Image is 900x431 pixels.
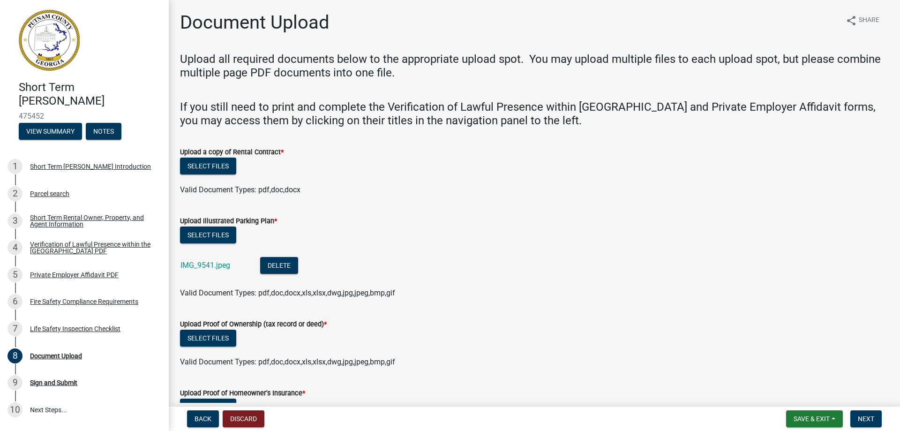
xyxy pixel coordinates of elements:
[794,415,830,423] span: Save & Exit
[180,149,284,156] label: Upload a copy of Rental Contract
[30,325,120,332] div: Life Safety Inspection Checklist
[180,288,395,297] span: Valid Document Types: pdf,doc,docx,xls,xlsx,dwg,jpg,jpeg,bmp,gif
[30,190,69,197] div: Parcel search
[260,262,298,271] wm-modal-confirm: Delete Document
[850,410,882,427] button: Next
[846,15,857,26] i: share
[7,213,22,228] div: 3
[180,390,305,397] label: Upload Proof of Homeowner's Insurance
[195,415,211,423] span: Back
[30,241,154,254] div: Verification of Lawful Presence within the [GEOGRAPHIC_DATA] PDF
[7,186,22,201] div: 2
[30,163,151,170] div: Short Term [PERSON_NAME] Introduction
[180,321,327,328] label: Upload Proof of Ownership (tax record or deed)
[7,294,22,309] div: 6
[223,410,264,427] button: Discard
[19,123,82,140] button: View Summary
[180,100,889,128] h4: If you still need to print and complete the Verification of Lawful Presence within [GEOGRAPHIC_DA...
[86,123,121,140] button: Notes
[180,11,330,34] h1: Document Upload
[7,240,22,255] div: 4
[187,410,219,427] button: Back
[19,112,150,121] span: 475452
[30,272,119,278] div: Private Employer Affidavit PDF
[859,15,879,26] span: Share
[7,321,22,336] div: 7
[180,261,230,270] a: IMG_9541.jpeg
[180,227,236,243] button: Select files
[7,159,22,174] div: 1
[180,218,277,225] label: Upload Illustrated Parking Plan
[19,10,80,71] img: Putnam County, Georgia
[30,353,82,359] div: Document Upload
[7,348,22,363] div: 8
[180,399,236,416] button: Select files
[30,379,77,386] div: Sign and Submit
[786,410,843,427] button: Save & Exit
[260,257,298,274] button: Delete
[180,330,236,347] button: Select files
[30,214,154,227] div: Short Term Rental Owner, Property, and Agent Information
[7,402,22,417] div: 10
[180,357,395,366] span: Valid Document Types: pdf,doc,docx,xls,xlsx,dwg,jpg,jpeg,bmp,gif
[86,128,121,136] wm-modal-confirm: Notes
[858,415,874,423] span: Next
[180,185,300,194] span: Valid Document Types: pdf,doc,docx
[180,158,236,174] button: Select files
[7,267,22,282] div: 5
[30,298,138,305] div: Fire Safety Compliance Requirements
[7,375,22,390] div: 9
[19,128,82,136] wm-modal-confirm: Summary
[180,53,889,80] h4: Upload all required documents below to the appropriate upload spot. You may upload multiple files...
[838,11,887,30] button: shareShare
[19,81,161,108] h4: Short Term [PERSON_NAME]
